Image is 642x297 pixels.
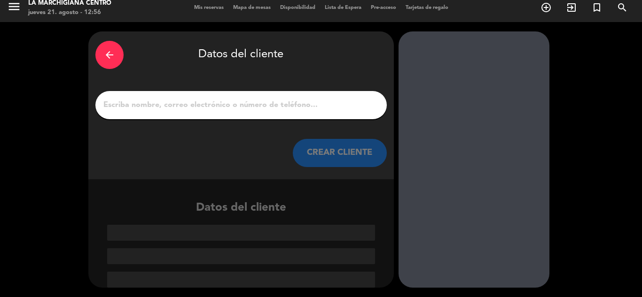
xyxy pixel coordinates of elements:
div: Datos del cliente [95,38,387,71]
span: Disponibilidad [275,5,320,10]
input: Escriba nombre, correo electrónico o número de teléfono... [102,99,380,112]
span: Tarjetas de regalo [401,5,453,10]
span: Lista de Espera [320,5,366,10]
i: exit_to_app [566,2,577,13]
i: arrow_back [104,49,115,61]
span: Mis reservas [189,5,228,10]
div: Datos del cliente [88,199,394,288]
button: CREAR CLIENTE [293,139,387,167]
span: Pre-acceso [366,5,401,10]
i: search [617,2,628,13]
i: turned_in_not [591,2,603,13]
span: Mapa de mesas [228,5,275,10]
div: jueves 21. agosto - 12:56 [28,8,111,17]
i: add_circle_outline [540,2,552,13]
